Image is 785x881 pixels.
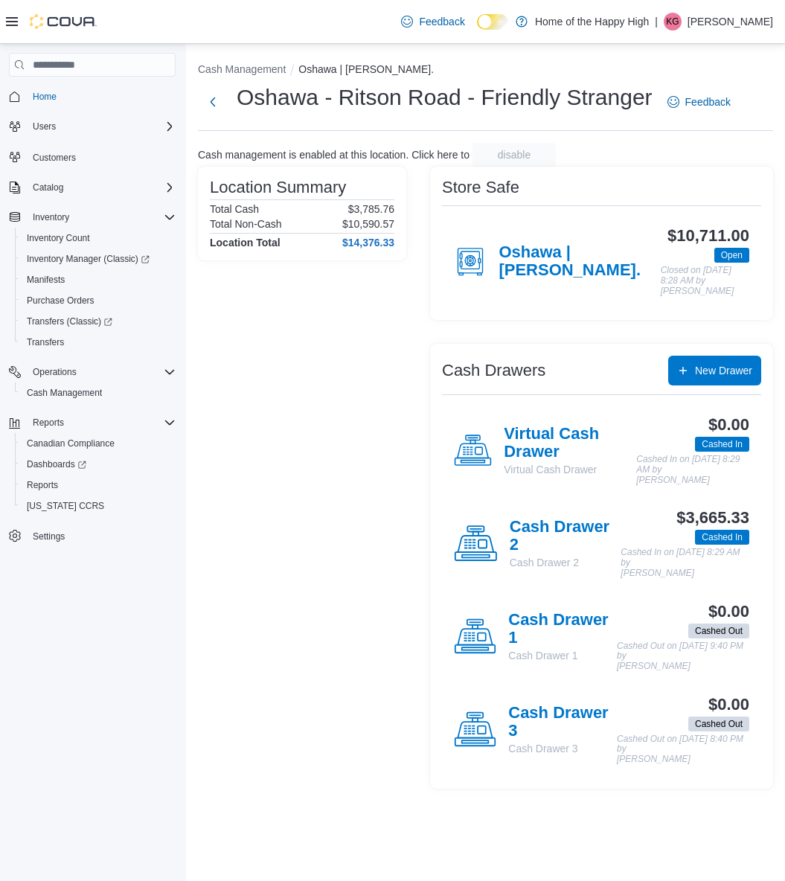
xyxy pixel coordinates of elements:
span: Catalog [33,182,63,193]
h6: Total Non-Cash [210,218,282,230]
h6: Total Cash [210,203,259,215]
span: Reports [33,417,64,429]
span: Transfers [27,336,64,348]
a: Inventory Manager (Classic) [15,249,182,269]
span: Dashboards [27,458,86,470]
span: Transfers [21,333,176,351]
span: Open [721,249,743,262]
span: Dark Mode [477,30,478,31]
h4: Cash Drawer 3 [508,704,617,741]
span: Operations [33,366,77,378]
h3: Cash Drawers [442,362,545,379]
span: Customers [27,147,176,166]
p: Cash management is enabled at this location. Click here to [198,149,470,161]
span: Reports [27,414,176,432]
h4: Oshawa | [PERSON_NAME]. [499,243,660,281]
button: Manifests [15,269,182,290]
h4: Cash Drawer 2 [510,518,621,555]
button: Home [3,86,182,107]
a: Canadian Compliance [21,435,121,452]
h3: Store Safe [442,179,519,196]
span: Home [33,91,57,103]
p: Cash Drawer 3 [508,741,617,756]
nav: An example of EuiBreadcrumbs [198,62,773,80]
span: disable [498,147,531,162]
button: Canadian Compliance [15,433,182,454]
h3: $0.00 [708,603,749,621]
p: Cashed In on [DATE] 8:29 AM by [PERSON_NAME] [636,455,749,485]
span: Open [714,248,749,263]
span: Inventory Count [27,232,90,244]
p: Cashed Out on [DATE] 9:40 PM by [PERSON_NAME] [617,641,749,672]
a: Reports [21,476,64,494]
a: Transfers (Classic) [15,311,182,332]
button: Inventory [3,207,182,228]
button: Operations [27,363,83,381]
span: Users [27,118,176,135]
h3: $10,711.00 [667,227,749,245]
button: Reports [15,475,182,496]
button: Cash Management [198,63,286,75]
h3: $3,665.33 [676,509,749,527]
p: | [655,13,658,31]
span: Cashed Out [688,624,749,638]
span: Feedback [419,14,464,29]
span: Catalog [27,179,176,196]
button: Users [27,118,62,135]
span: Cashed In [695,437,749,452]
h4: Virtual Cash Drawer [504,425,636,462]
p: Cashed Out on [DATE] 8:40 PM by [PERSON_NAME] [617,734,749,765]
span: Cashed Out [695,717,743,731]
p: Closed on [DATE] 8:28 AM by [PERSON_NAME] [661,266,749,296]
h1: Oshawa - Ritson Road - Friendly Stranger [237,83,653,112]
span: Purchase Orders [21,292,176,310]
a: Settings [27,528,71,545]
a: Home [27,88,63,106]
span: Inventory Manager (Classic) [21,250,176,268]
h3: Location Summary [210,179,346,196]
div: Kate Goodman [664,13,682,31]
a: Cash Management [21,384,108,402]
p: Virtual Cash Drawer [504,462,636,477]
span: Inventory Manager (Classic) [27,253,150,265]
button: Customers [3,146,182,167]
span: [US_STATE] CCRS [27,500,104,512]
h4: Location Total [210,237,281,249]
p: [PERSON_NAME] [688,13,773,31]
span: Feedback [685,94,731,109]
span: Transfers (Classic) [27,315,112,327]
button: New Drawer [668,356,761,385]
a: Feedback [661,87,737,117]
span: Transfers (Classic) [21,313,176,330]
span: Cashed In [702,531,743,544]
span: Settings [27,527,176,545]
span: Washington CCRS [21,497,176,515]
img: Cova [30,14,97,29]
a: Purchase Orders [21,292,100,310]
a: [US_STATE] CCRS [21,497,110,515]
a: Inventory Count [21,229,96,247]
input: Dark Mode [477,14,508,30]
span: Manifests [27,274,65,286]
span: Users [33,121,56,132]
span: New Drawer [695,363,752,378]
span: KG [666,13,679,31]
a: Feedback [395,7,470,36]
span: Cashed In [702,438,743,451]
button: Settings [3,525,182,547]
span: Operations [27,363,176,381]
button: Next [198,87,228,117]
button: Catalog [27,179,69,196]
button: Transfers [15,332,182,353]
button: Users [3,116,182,137]
button: Reports [27,414,70,432]
span: Customers [33,152,76,164]
a: Transfers [21,333,70,351]
span: Cash Management [21,384,176,402]
button: Cash Management [15,382,182,403]
a: Dashboards [15,454,182,475]
span: Home [27,87,176,106]
button: disable [472,143,556,167]
h4: $14,376.33 [342,237,394,249]
span: Inventory [27,208,176,226]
